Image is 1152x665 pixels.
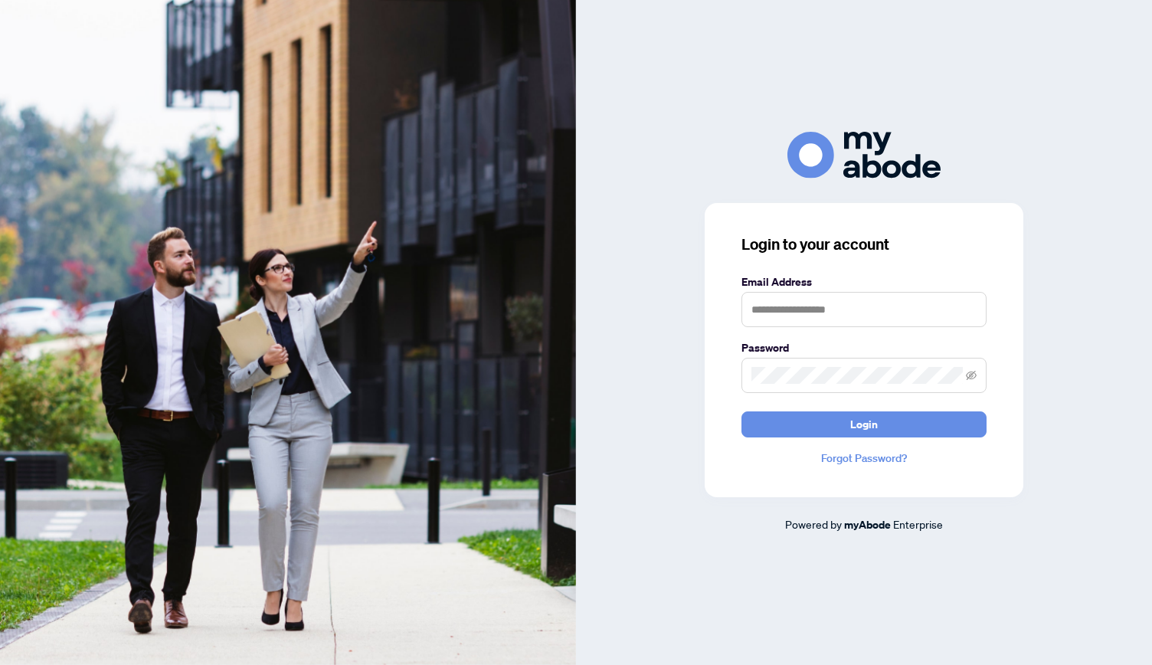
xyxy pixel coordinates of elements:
button: Login [741,411,987,437]
span: Enterprise [893,517,943,531]
span: eye-invisible [966,370,977,381]
span: Powered by [785,517,842,531]
img: ma-logo [787,132,941,179]
a: myAbode [844,516,891,533]
label: Password [741,339,987,356]
a: Forgot Password? [741,450,987,467]
h3: Login to your account [741,234,987,255]
label: Email Address [741,274,987,290]
span: Login [850,412,878,437]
